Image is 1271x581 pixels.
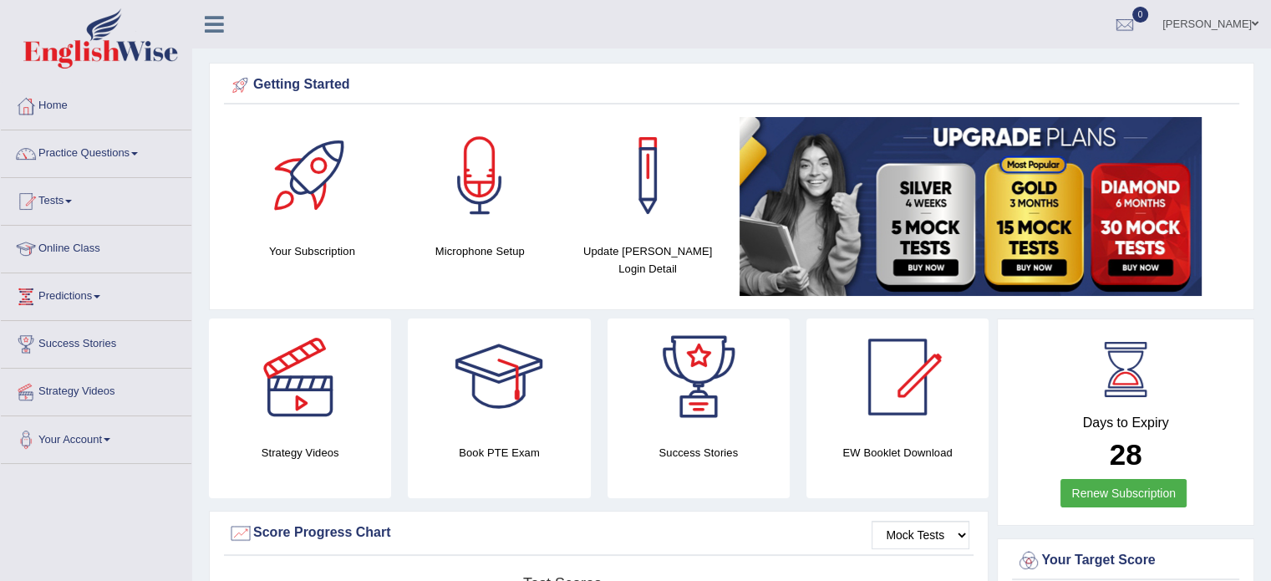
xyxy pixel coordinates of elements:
h4: Book PTE Exam [408,444,590,461]
h4: Microphone Setup [404,242,556,260]
div: Your Target Score [1016,548,1235,573]
h4: Strategy Videos [209,444,391,461]
h4: Success Stories [608,444,790,461]
a: Renew Subscription [1060,479,1187,507]
a: Success Stories [1,321,191,363]
div: Score Progress Chart [228,521,969,546]
b: 28 [1110,438,1142,471]
h4: EW Booklet Download [806,444,989,461]
a: Tests [1,178,191,220]
h4: Update [PERSON_NAME] Login Detail [572,242,724,278]
span: 0 [1132,7,1149,23]
div: Getting Started [228,73,1235,98]
a: Predictions [1,273,191,315]
img: small5.jpg [740,117,1202,296]
a: Practice Questions [1,130,191,172]
h4: Your Subscription [236,242,388,260]
a: Your Account [1,416,191,458]
a: Home [1,83,191,125]
a: Online Class [1,226,191,268]
a: Strategy Videos [1,369,191,410]
h4: Days to Expiry [1016,415,1235,431]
